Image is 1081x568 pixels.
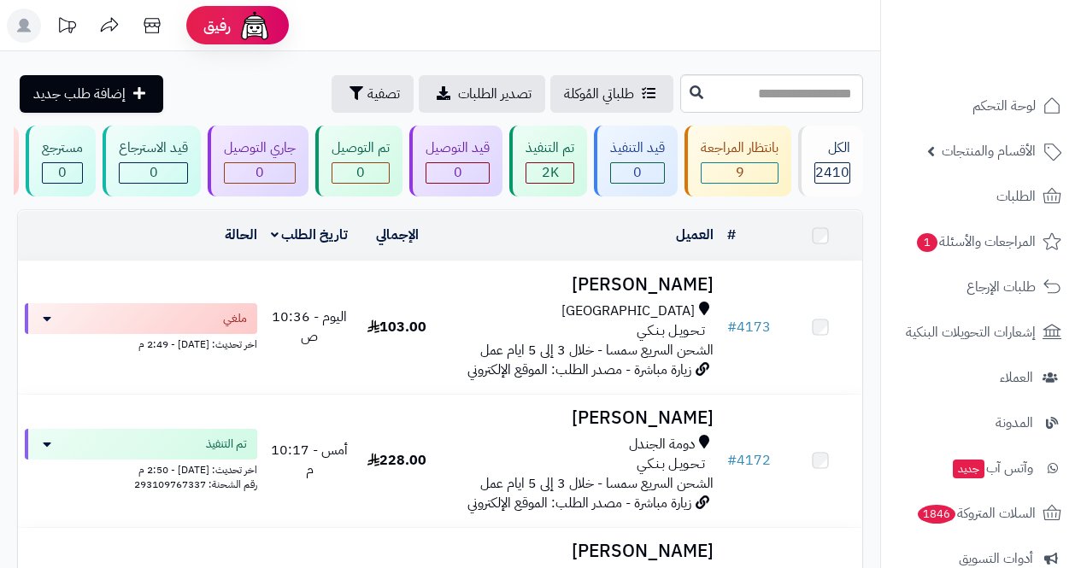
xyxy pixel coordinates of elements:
[25,334,257,352] div: اخر تحديث: [DATE] - 2:49 م
[225,163,295,183] div: 0
[966,275,1036,299] span: طلبات الإرجاع
[58,162,67,183] span: 0
[271,440,348,480] span: أمس - 10:17 م
[637,454,705,474] span: تـحـويـل بـنـكـي
[701,138,778,158] div: بانتظار المراجعة
[1000,366,1033,389] span: العملاء
[953,460,984,478] span: جديد
[917,233,937,252] span: 1
[225,225,257,245] a: الحالة
[367,84,400,104] span: تصفية
[542,162,559,183] span: 2K
[727,450,737,471] span: #
[891,402,1071,443] a: المدونة
[996,411,1033,435] span: المدونة
[590,126,681,196] a: قيد التنفيذ 0
[20,75,163,113] a: إضافة طلب جديد
[727,317,771,337] a: #4173
[272,307,347,347] span: اليوم - 10:36 ص
[454,162,462,183] span: 0
[965,42,1065,78] img: logo-2.png
[676,225,714,245] a: العميل
[204,126,312,196] a: جاري التوصيل 0
[426,163,489,183] div: 0
[45,9,88,47] a: تحديثات المنصة
[561,302,695,321] span: [GEOGRAPHIC_DATA]
[446,275,714,295] h3: [PERSON_NAME]
[367,317,426,337] span: 103.00
[951,456,1033,480] span: وآتس آب
[727,225,736,245] a: #
[332,75,414,113] button: تصفية
[550,75,673,113] a: طلباتي المُوكلة
[629,435,695,454] span: دومة الجندل
[891,176,1071,217] a: الطلبات
[681,126,795,196] a: بانتظار المراجعة 9
[916,501,1036,525] span: السلات المتروكة
[119,138,188,158] div: قيد الاسترجاع
[727,317,737,337] span: #
[891,85,1071,126] a: لوحة التحكم
[637,321,705,341] span: تـحـويـل بـنـكـي
[942,139,1036,163] span: الأقسام والمنتجات
[22,126,99,196] a: مسترجع 0
[134,477,257,492] span: رقم الشحنة: 293109767337
[203,15,231,36] span: رفيق
[332,138,390,158] div: تم التوصيل
[223,310,247,327] span: ملغي
[467,493,691,513] span: زيارة مباشرة - مصدر الطلب: الموقع الإلكتروني
[891,357,1071,398] a: العملاء
[815,162,849,183] span: 2410
[891,448,1071,489] a: وآتس آبجديد
[480,340,714,360] span: الشحن السريع سمسا - خلال 3 إلى 5 ايام عمل
[332,163,389,183] div: 0
[406,126,506,196] a: قيد التوصيل 0
[611,163,664,183] div: 0
[99,126,204,196] a: قيد الاسترجاع 0
[891,312,1071,353] a: إشعارات التحويلات البنكية
[918,505,956,524] span: 1846
[633,162,642,183] span: 0
[33,84,126,104] span: إضافة طلب جديد
[564,84,634,104] span: طلباتي المُوكلة
[736,162,744,183] span: 9
[256,162,264,183] span: 0
[814,138,850,158] div: الكل
[506,126,590,196] a: تم التنفيذ 2K
[467,360,691,380] span: زيارة مباشرة - مصدر الطلب: الموقع الإلكتروني
[702,163,778,183] div: 9
[224,138,296,158] div: جاري التوصيل
[25,460,257,477] div: اخر تحديث: [DATE] - 2:50 م
[446,408,714,428] h3: [PERSON_NAME]
[356,162,365,183] span: 0
[419,75,545,113] a: تصدير الطلبات
[526,138,574,158] div: تم التنفيذ
[376,225,419,245] a: الإجمالي
[610,138,665,158] div: قيد التنفيذ
[271,225,349,245] a: تاريخ الطلب
[996,184,1036,208] span: الطلبات
[367,450,426,471] span: 228.00
[426,138,490,158] div: قيد التوصيل
[42,138,83,158] div: مسترجع
[150,162,158,183] span: 0
[238,9,272,43] img: ai-face.png
[120,163,187,183] div: 0
[458,84,532,104] span: تصدير الطلبات
[891,493,1071,534] a: السلات المتروكة1846
[906,320,1036,344] span: إشعارات التحويلات البنكية
[526,163,573,183] div: 2020
[312,126,406,196] a: تم التوصيل 0
[43,163,82,183] div: 0
[206,436,247,453] span: تم التنفيذ
[795,126,867,196] a: الكل2410
[972,94,1036,118] span: لوحة التحكم
[915,230,1036,254] span: المراجعات والأسئلة
[480,473,714,494] span: الشحن السريع سمسا - خلال 3 إلى 5 ايام عمل
[446,542,714,561] h3: [PERSON_NAME]
[891,266,1071,307] a: طلبات الإرجاع
[891,221,1071,262] a: المراجعات والأسئلة1
[727,450,771,471] a: #4172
